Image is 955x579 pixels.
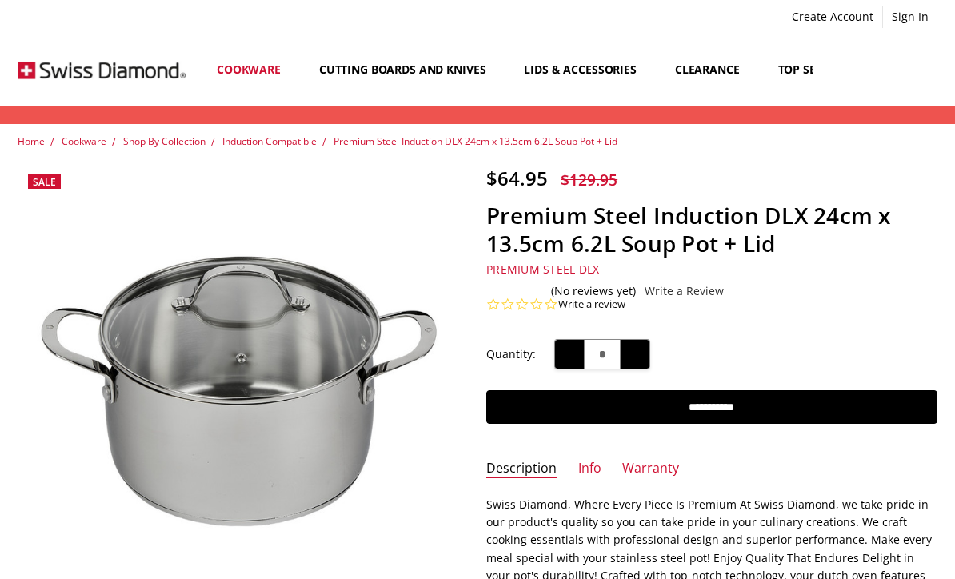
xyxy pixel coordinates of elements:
[486,202,937,258] h1: Premium Steel Induction DLX 24cm x 13.5cm 6.2L Soup Pot + Lid
[883,6,937,28] a: Sign In
[123,134,206,148] a: Shop By Collection
[661,34,765,106] a: Clearance
[645,285,724,297] a: Write a Review
[551,285,636,297] span: (No reviews yet)
[486,262,599,277] a: Premium Steel DLX
[486,345,536,363] label: Quantity:
[558,297,625,312] a: Write a review
[18,134,45,148] a: Home
[203,34,306,106] a: Cookware
[33,175,56,189] span: Sale
[18,37,185,104] img: Free Shipping On Every Order
[765,34,861,106] a: Top Sellers
[578,460,601,478] a: Info
[486,165,548,191] span: $64.95
[306,34,511,106] a: Cutting boards and knives
[334,134,617,148] a: Premium Steel Induction DLX 24cm x 13.5cm 6.2L Soup Pot + Lid
[510,34,661,106] a: Lids & Accessories
[62,134,106,148] a: Cookware
[561,169,617,190] span: $129.95
[783,6,882,28] a: Create Account
[222,134,317,148] a: Induction Compatible
[622,460,679,478] a: Warranty
[486,460,557,478] a: Description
